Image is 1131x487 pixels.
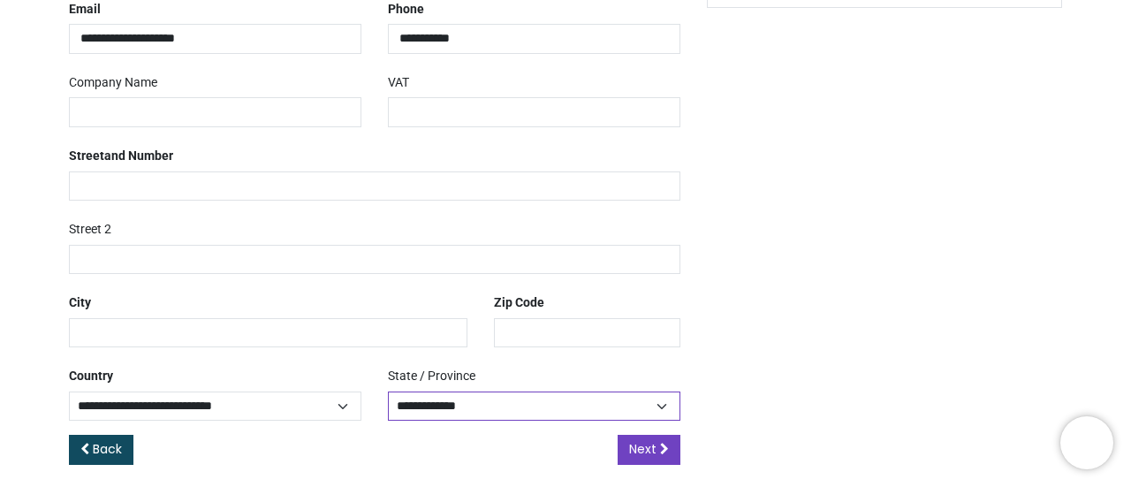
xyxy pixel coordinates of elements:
span: and Number [104,148,173,163]
label: Company Name [69,68,157,98]
span: Next [629,440,657,458]
label: Zip Code [494,288,544,318]
iframe: Brevo live chat [1060,416,1113,469]
label: Street [69,141,173,171]
label: State / Province [388,361,475,392]
label: Country [69,361,113,392]
label: VAT [388,68,409,98]
label: Street 2 [69,215,111,245]
span: Back [93,440,122,458]
a: Back [69,435,133,465]
a: Next [618,435,680,465]
label: City [69,288,91,318]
